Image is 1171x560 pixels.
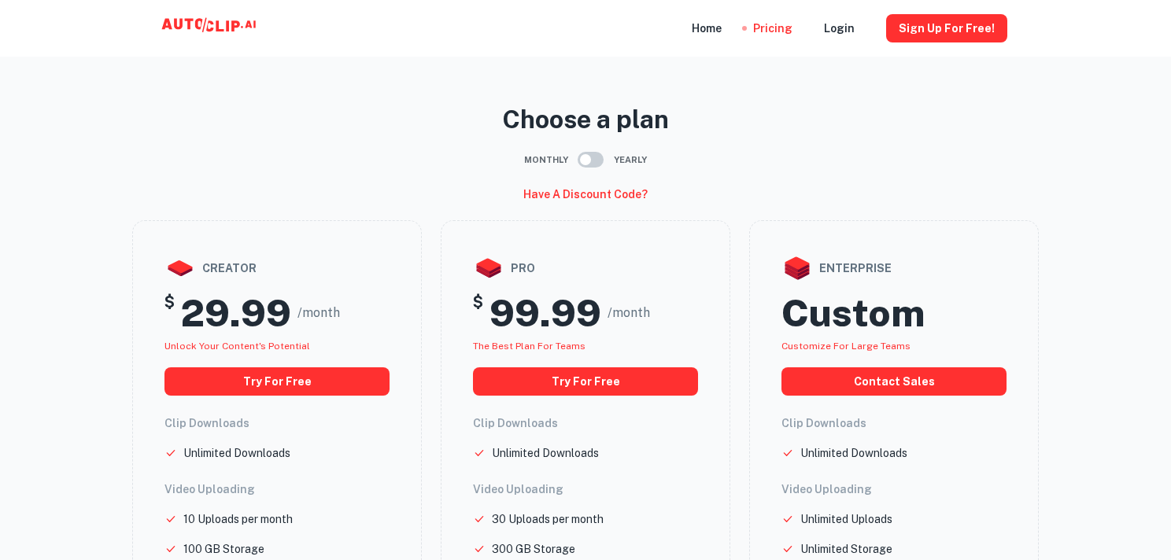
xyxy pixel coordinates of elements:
[781,252,1007,284] div: enterprise
[164,252,390,284] div: creator
[492,510,604,528] p: 30 Uploads per month
[781,481,1007,498] h6: Video Uploading
[473,414,698,432] h6: Clip Downloads
[473,341,585,352] span: The best plan for teams
[781,367,1007,396] button: Contact Sales
[781,341,911,352] span: Customize for large teams
[800,444,907,462] p: Unlimited Downloads
[781,290,925,336] h2: Custom
[132,101,1039,138] p: Choose a plan
[473,290,483,336] h5: $
[614,153,647,167] span: Yearly
[164,414,390,432] h6: Clip Downloads
[492,444,599,462] p: Unlimited Downloads
[517,181,654,208] button: Have a discount code?
[800,540,892,558] p: Unlimited Storage
[183,510,293,528] p: 10 Uploads per month
[181,290,291,336] h2: 29.99
[524,153,568,167] span: Monthly
[473,367,698,396] button: Try for free
[800,510,892,528] p: Unlimited Uploads
[164,367,390,396] button: Try for free
[489,290,601,336] h2: 99.99
[164,341,310,352] span: Unlock your Content's potential
[781,414,1007,432] h6: Clip Downloads
[183,444,290,462] p: Unlimited Downloads
[164,481,390,498] h6: Video Uploading
[608,304,650,322] span: /month
[492,540,575,558] p: 300 GB Storage
[523,186,648,203] h6: Have a discount code?
[473,481,698,498] h6: Video Uploading
[164,290,175,336] h5: $
[473,252,698,284] div: pro
[886,14,1007,42] button: Sign Up for free!
[297,304,340,322] span: /month
[183,540,264,558] p: 100 GB Storage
